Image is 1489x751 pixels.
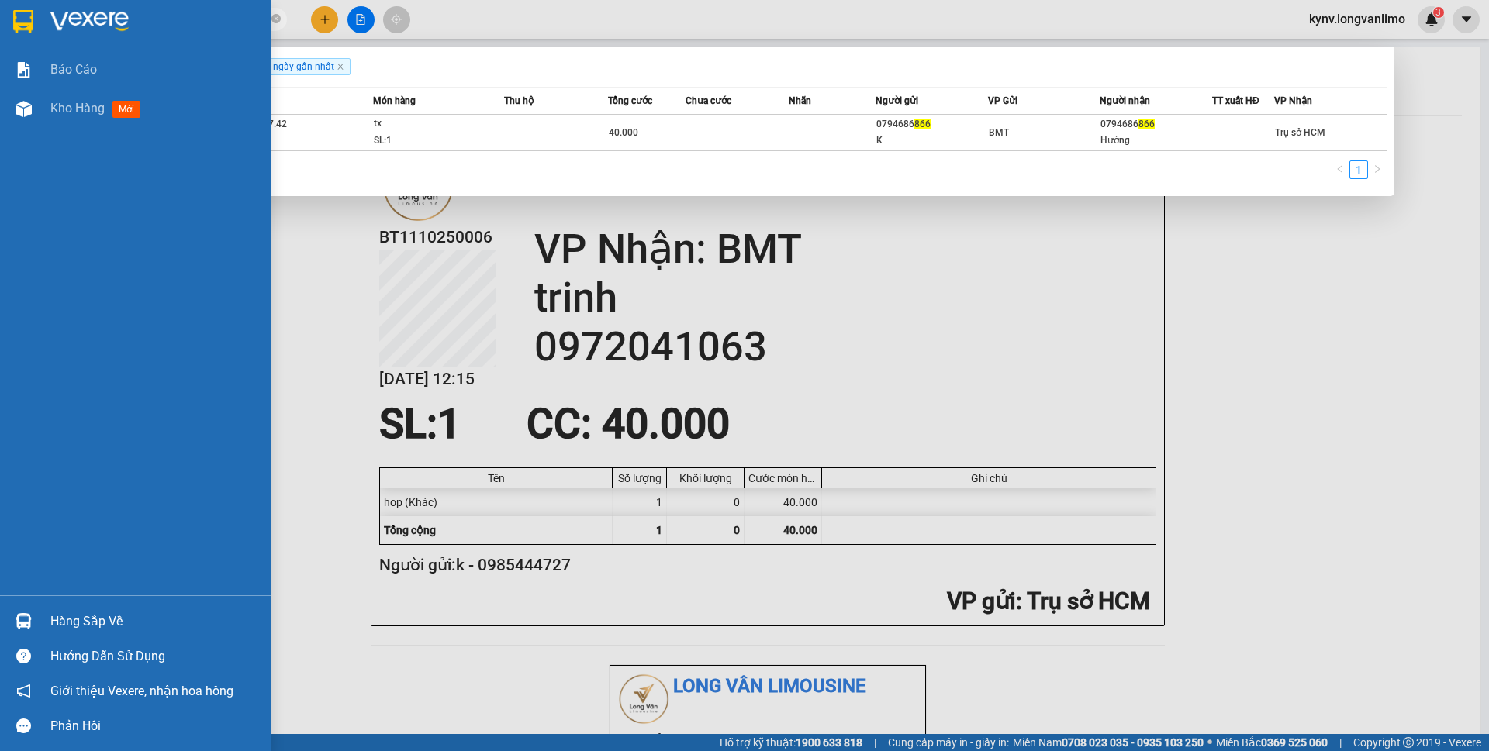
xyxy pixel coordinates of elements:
[374,115,490,133] div: tx
[13,10,33,33] img: logo-vxr
[1100,133,1211,149] div: Hường
[1349,160,1368,179] li: 1
[271,14,281,23] span: close-circle
[16,101,32,117] img: warehouse-icon
[271,12,281,27] span: close-circle
[50,101,105,115] span: Kho hàng
[1373,164,1382,174] span: right
[504,95,534,106] span: Thu hộ
[112,101,140,118] span: mới
[373,95,416,106] span: Món hàng
[1138,119,1155,129] span: 866
[16,718,31,733] span: message
[50,681,233,701] span: Giới thiệu Vexere, nhận hoa hồng
[337,63,344,71] span: close
[13,15,37,31] span: Gửi:
[130,104,152,120] span: CC :
[1331,160,1349,179] li: Previous Page
[16,62,32,78] img: solution-icon
[989,127,1009,138] span: BMT
[1368,160,1387,179] li: Next Page
[130,100,268,122] div: 40.000
[50,60,97,79] span: Báo cáo
[608,95,652,106] span: Tổng cước
[988,95,1017,106] span: VP Gửi
[13,13,122,50] div: Trụ sở HCM
[609,127,638,138] span: 40.000
[1275,127,1325,138] span: Trụ sở HCM
[914,119,931,129] span: 866
[1368,160,1387,179] button: right
[13,69,122,91] div: 0985444727
[1331,160,1349,179] button: left
[876,133,987,149] div: K
[1100,116,1211,133] div: 0794686
[133,15,170,31] span: Nhận:
[50,610,260,633] div: Hàng sắp về
[133,50,266,72] div: 0972041063
[133,13,266,32] div: BMT
[1212,95,1259,106] span: TT xuất HĐ
[133,32,266,50] div: trinh
[686,95,731,106] span: Chưa cước
[1335,164,1345,174] span: left
[1100,95,1150,106] span: Người nhận
[876,95,918,106] span: Người gửi
[13,50,122,69] div: k
[16,649,31,663] span: question-circle
[16,684,31,698] span: notification
[50,715,260,738] div: Phản hồi
[242,58,351,75] span: Gửi 3 ngày gần nhất
[16,613,32,629] img: warehouse-icon
[1274,95,1312,106] span: VP Nhận
[374,133,490,150] div: SL: 1
[1350,161,1367,178] a: 1
[50,645,260,668] div: Hướng dẫn sử dụng
[789,95,811,106] span: Nhãn
[876,116,987,133] div: 0794686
